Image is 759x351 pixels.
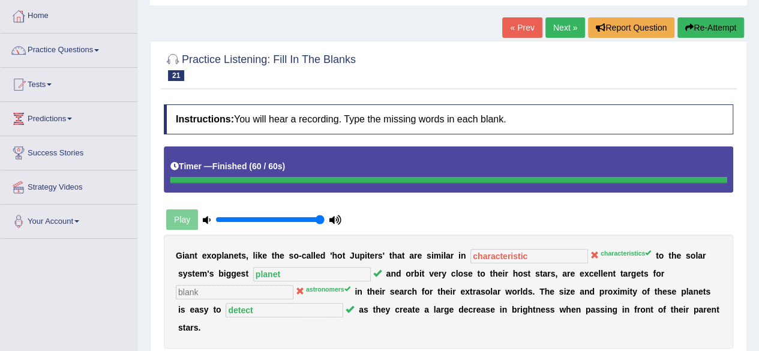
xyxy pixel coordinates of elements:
b: h [527,305,533,314]
b: e [195,269,200,278]
b: h [512,269,518,278]
b: a [194,305,199,314]
b: c [451,269,456,278]
input: blank [470,249,588,263]
b: t [668,251,671,260]
b: t [620,269,623,278]
b: r [547,269,550,278]
b: t [342,251,345,260]
b: m [200,269,207,278]
b: i [450,287,452,296]
b: a [562,269,567,278]
b: n [502,305,507,314]
b: e [571,305,576,314]
b: e [476,305,481,314]
a: Success Stories [1,136,137,166]
b: x [206,251,211,260]
b: ' [330,251,332,260]
b: 60 / 60s [252,161,283,171]
b: t [490,269,493,278]
h5: Timer — [170,162,285,171]
b: f [647,287,650,296]
b: , [555,269,557,278]
b: e [280,251,284,260]
sup: characteristics [601,250,651,257]
b: s [364,305,368,314]
b: t [238,251,241,260]
b: o [659,251,664,260]
b: e [541,305,545,314]
b: e [316,251,320,260]
b: y [204,305,209,314]
b: o [641,287,647,296]
b: e [417,251,422,260]
b: e [603,269,608,278]
b: r [497,287,500,296]
b: u [355,251,360,260]
b: r [703,251,706,260]
a: « Prev [502,17,542,38]
b: h [566,305,571,314]
b: t [373,305,376,314]
b: o [216,305,221,314]
b: o [518,269,523,278]
b: r [451,251,454,260]
b: a [590,305,595,314]
b: a [542,269,547,278]
b: Instructions: [176,114,234,124]
b: t [470,287,473,296]
b: t [245,269,248,278]
b: i [622,305,625,314]
b: e [262,251,267,260]
b: i [627,287,629,296]
b: t [527,269,530,278]
b: s [535,269,540,278]
b: d [458,305,464,314]
b: c [468,305,473,314]
b: - [299,251,302,260]
b: s [390,287,395,296]
b: a [359,305,364,314]
b: f [653,269,656,278]
b: e [403,305,407,314]
b: d [523,287,528,296]
b: t [412,305,415,314]
b: o [211,251,217,260]
b: t [477,269,480,278]
b: s [686,251,691,260]
b: e [449,305,454,314]
b: p [599,287,605,296]
b: h [392,251,397,260]
b: t [540,269,543,278]
b: n [190,251,195,260]
b: n [575,305,581,314]
b: h [544,287,550,296]
b: m [620,287,627,296]
b: a [481,305,485,314]
b: e [381,305,386,314]
b: e [580,269,584,278]
h4: You will hear a recording. Type the missing words in each blank. [164,104,733,134]
b: e [460,287,465,296]
b: t [641,269,644,278]
a: Next » [545,17,585,38]
b: e [236,269,241,278]
b: e [370,251,374,260]
b: l [443,251,446,260]
a: Predictions [1,102,137,132]
b: x [584,269,589,278]
b: t [402,251,405,260]
b: s [550,305,555,314]
input: blank [226,303,343,317]
b: s [523,269,528,278]
b: a [580,287,584,296]
b: s [199,305,204,314]
b: g [444,305,449,314]
b: i [255,251,257,260]
b: i [178,305,181,314]
b: a [397,251,402,260]
b: n [608,269,613,278]
b: l [490,287,493,296]
b: r [517,287,520,296]
b: p [681,287,686,296]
